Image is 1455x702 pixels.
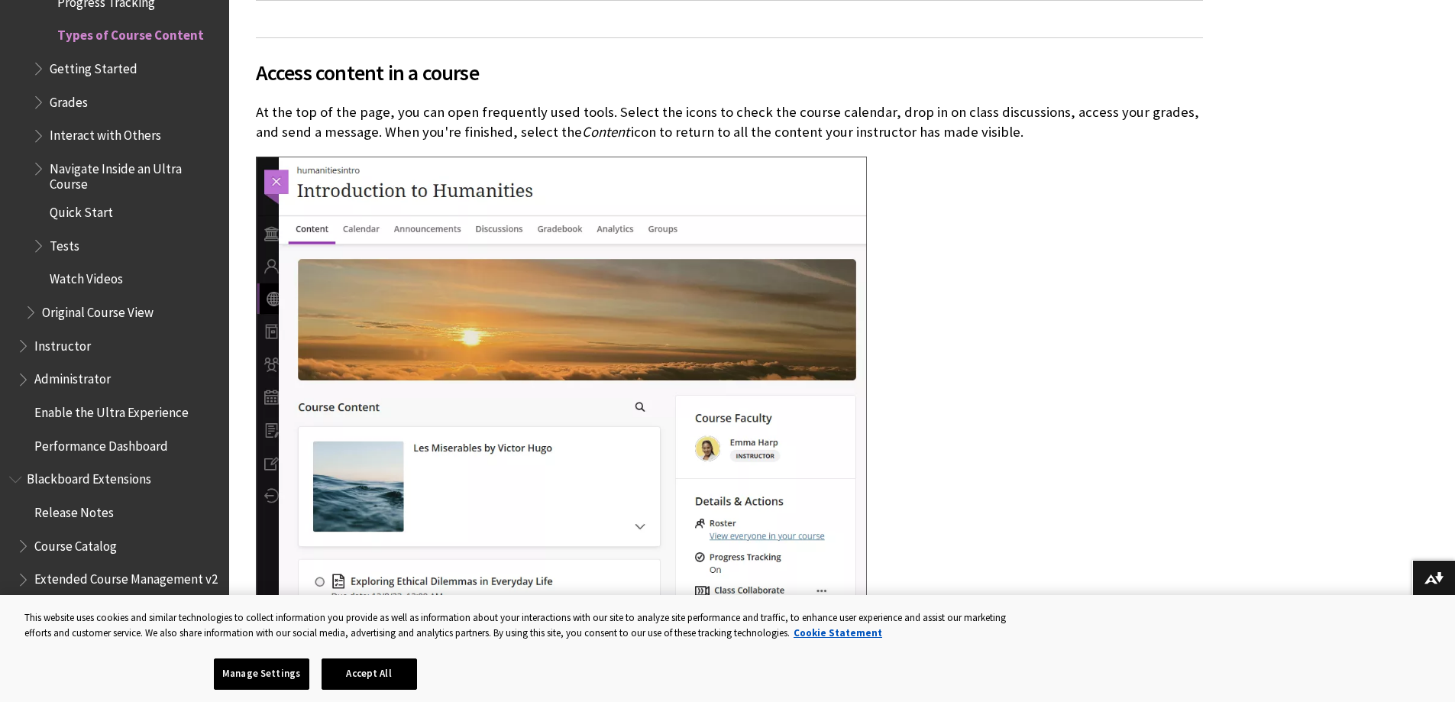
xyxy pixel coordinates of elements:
[256,57,1203,89] span: Access content in a course
[34,367,111,387] span: Administrator
[50,89,88,110] span: Grades
[34,500,114,520] span: Release Notes
[57,23,204,44] span: Types of Course Content
[27,467,151,487] span: Blackboard Extensions
[24,610,1019,640] div: This website uses cookies and similar technologies to collect information you provide as well as ...
[34,400,189,420] span: Enable the Ultra Experience
[50,56,137,76] span: Getting Started
[50,233,79,254] span: Tests
[34,533,117,554] span: Course Catalog
[582,123,629,141] span: Content
[34,333,91,354] span: Instructor
[50,123,161,144] span: Interact with Others
[34,567,218,587] span: Extended Course Management v2
[322,658,417,690] button: Accept All
[214,658,309,690] button: Manage Settings
[50,199,113,220] span: Quick Start
[794,626,882,639] a: More information about your privacy, opens in a new tab
[50,267,123,287] span: Watch Videos
[34,433,168,454] span: Performance Dashboard
[50,156,218,192] span: Navigate Inside an Ultra Course
[256,102,1203,142] p: At the top of the page, you can open frequently used tools. Select the icons to check the course ...
[42,299,154,320] span: Original Course View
